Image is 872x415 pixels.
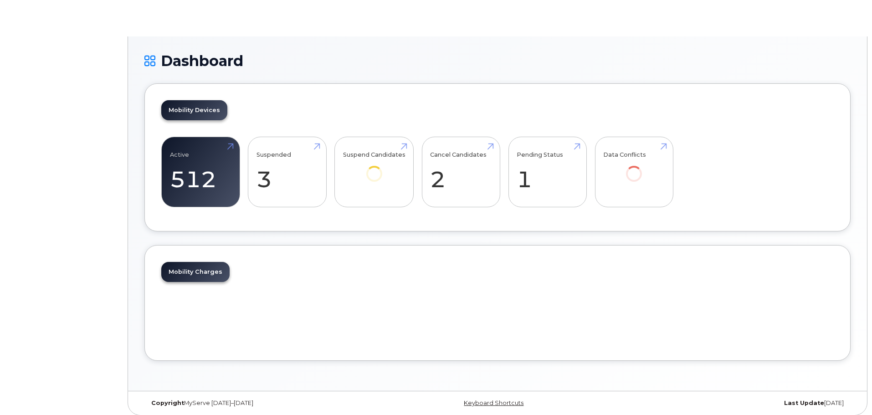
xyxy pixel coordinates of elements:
[343,142,405,195] a: Suspend Candidates
[144,53,851,69] h1: Dashboard
[151,400,184,406] strong: Copyright
[517,142,578,202] a: Pending Status 1
[170,142,231,202] a: Active 512
[464,400,523,406] a: Keyboard Shortcuts
[144,400,380,407] div: MyServe [DATE]–[DATE]
[784,400,824,406] strong: Last Update
[615,400,851,407] div: [DATE]
[603,142,665,195] a: Data Conflicts
[430,142,492,202] a: Cancel Candidates 2
[161,100,227,120] a: Mobility Devices
[161,262,230,282] a: Mobility Charges
[256,142,318,202] a: Suspended 3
